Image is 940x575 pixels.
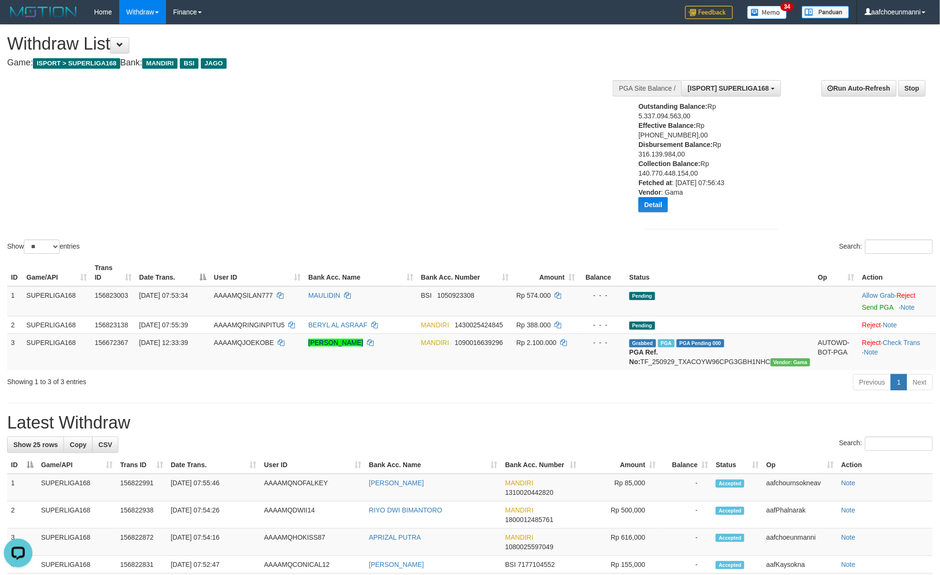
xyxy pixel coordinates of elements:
a: MAULIDIN [308,292,340,299]
span: Rp 574.000 [516,292,551,299]
span: AAAAMQJOEKOBE [214,339,274,346]
a: Note [883,321,898,329]
span: CSV [98,441,112,449]
span: Vendor URL: https://trx31.1velocity.biz [771,358,811,366]
span: MANDIRI [505,506,533,514]
th: Game/API: activate to sort column ascending [37,456,116,474]
a: Note [841,533,856,541]
td: 1 [7,474,37,502]
td: SUPERLIGA168 [22,334,91,370]
td: aafchoeunmanni [762,529,837,556]
td: SUPERLIGA168 [37,529,116,556]
span: MANDIRI [142,58,178,69]
th: Op: activate to sort column ascending [814,259,858,286]
b: PGA Ref. No: [629,348,658,366]
td: [DATE] 07:54:26 [167,502,261,529]
img: MOTION_logo.png [7,5,80,19]
a: CSV [92,437,118,453]
td: Rp 616,000 [581,529,660,556]
td: AAAAMQCONICAL12 [260,556,365,574]
td: aafchournsokneav [762,474,837,502]
td: 156822831 [116,556,167,574]
span: [ISPORT] SUPERLIGA168 [688,84,769,92]
div: - - - [583,320,622,330]
span: Accepted [716,507,744,515]
img: Feedback.jpg [685,6,733,19]
span: Copy 1430025424845 to clipboard [455,321,503,329]
b: Effective Balance: [638,122,696,129]
a: Copy [63,437,93,453]
b: Disbursement Balance: [638,141,713,148]
a: Reject [862,339,881,346]
td: - [660,556,712,574]
span: MANDIRI [505,479,533,487]
a: APRIZAL PUTRA [369,533,421,541]
span: · [862,292,897,299]
td: aafPhalnarak [762,502,837,529]
div: PGA Site Balance / [613,80,681,96]
th: Date Trans.: activate to sort column ascending [167,456,261,474]
a: 1 [891,374,907,390]
span: BSI [421,292,432,299]
th: Amount: activate to sort column ascending [512,259,579,286]
td: 156822872 [116,529,167,556]
label: Show entries [7,240,80,254]
th: Bank Acc. Number: activate to sort column ascending [417,259,512,286]
th: User ID: activate to sort column ascending [210,259,304,286]
button: [ISPORT] SUPERLIGA168 [681,80,781,96]
span: [DATE] 12:33:39 [139,339,188,346]
a: RIYO DWI BIMANTORO [369,506,442,514]
span: Copy 7177104552 to clipboard [518,561,555,568]
span: Pending [629,292,655,300]
a: BERYL AL ASRAAF [308,321,367,329]
td: 2 [7,502,37,529]
th: Amount: activate to sort column ascending [581,456,660,474]
span: PGA Pending [677,339,724,347]
th: Trans ID: activate to sort column ascending [116,456,167,474]
th: Status [626,259,814,286]
a: Allow Grab [862,292,895,299]
td: 2 [7,316,22,334]
span: AAAAMQRINGINPITU5 [214,321,285,329]
td: 1 [7,286,22,316]
th: Bank Acc. Name: activate to sort column ascending [304,259,417,286]
td: [DATE] 07:54:16 [167,529,261,556]
a: Check Trans [883,339,921,346]
div: - - - [583,338,622,347]
span: Copy 1050923308 to clipboard [438,292,475,299]
span: Grabbed [629,339,656,347]
a: Note [841,479,856,487]
th: Bank Acc. Number: activate to sort column ascending [501,456,581,474]
td: SUPERLIGA168 [37,502,116,529]
span: BSI [505,561,516,568]
td: · [858,316,936,334]
th: ID [7,259,22,286]
td: · · [858,334,936,370]
th: Balance [579,259,626,286]
span: JAGO [201,58,227,69]
td: SUPERLIGA168 [37,556,116,574]
span: Marked by aafsengchandara [658,339,675,347]
span: Copy 1090016639296 to clipboard [455,339,503,346]
input: Search: [865,437,933,451]
a: Stop [898,80,926,96]
span: BSI [180,58,198,69]
th: Balance: activate to sort column ascending [660,456,712,474]
td: AAAAMQDWII14 [260,502,365,529]
button: Detail [638,197,668,212]
span: Accepted [716,534,744,542]
td: 3 [7,529,37,556]
button: Open LiveChat chat widget [4,4,32,32]
span: Rp 2.100.000 [516,339,556,346]
img: panduan.png [802,6,849,19]
span: Rp 388.000 [516,321,551,329]
h1: Latest Withdraw [7,413,933,432]
span: MANDIRI [421,339,449,346]
th: Game/API: activate to sort column ascending [22,259,91,286]
th: Bank Acc. Name: activate to sort column ascending [365,456,501,474]
div: Rp 5.337.094.563,00 Rp [PHONE_NUMBER],00 Rp 316.139.984,00 Rp 140.770.448.154,00 : [DATE] 07:56:4... [638,102,761,220]
a: Reject [862,321,881,329]
img: Button%20Memo.svg [747,6,787,19]
input: Search: [865,240,933,254]
a: Reject [897,292,916,299]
